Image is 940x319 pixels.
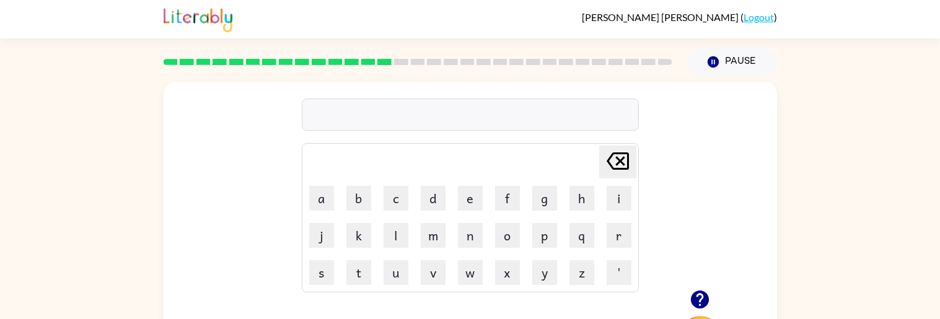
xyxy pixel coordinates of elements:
[458,260,483,285] button: w
[687,48,777,76] button: Pause
[495,186,520,211] button: f
[421,186,446,211] button: d
[346,186,371,211] button: b
[458,186,483,211] button: e
[309,186,334,211] button: a
[569,186,594,211] button: h
[384,186,408,211] button: c
[582,11,740,23] span: [PERSON_NAME] [PERSON_NAME]
[384,223,408,248] button: l
[744,11,774,23] a: Logout
[384,260,408,285] button: u
[346,260,371,285] button: t
[164,5,232,32] img: Literably
[532,260,557,285] button: y
[532,223,557,248] button: p
[569,260,594,285] button: z
[346,223,371,248] button: k
[309,260,334,285] button: s
[607,260,631,285] button: '
[421,260,446,285] button: v
[607,186,631,211] button: i
[582,11,777,23] div: ( )
[607,223,631,248] button: r
[309,223,334,248] button: j
[532,186,557,211] button: g
[458,223,483,248] button: n
[569,223,594,248] button: q
[421,223,446,248] button: m
[495,260,520,285] button: x
[495,223,520,248] button: o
